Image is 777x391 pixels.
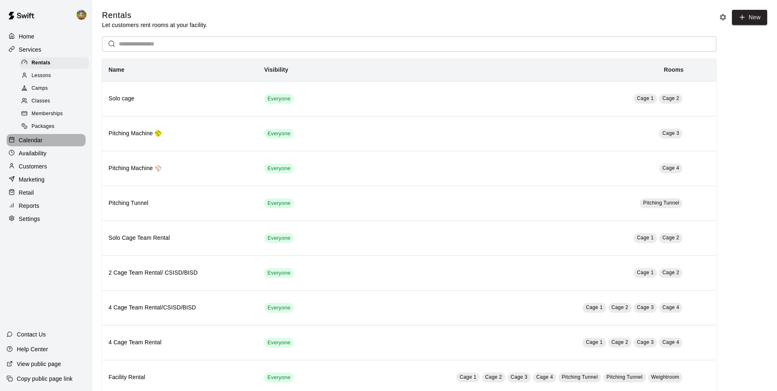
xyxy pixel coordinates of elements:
[264,95,294,103] span: Everyone
[717,11,729,23] button: Rental settings
[664,66,684,73] b: Rooms
[536,374,553,380] span: Cage 4
[264,165,294,173] span: Everyone
[662,270,679,275] span: Cage 2
[612,305,628,310] span: Cage 2
[75,7,92,23] div: Jhonny Montoya
[20,95,92,108] a: Classes
[662,130,679,136] span: Cage 3
[109,234,251,243] h6: Solo Cage Team Rental
[109,94,251,103] h6: Solo cage
[32,123,54,131] span: Packages
[7,43,86,56] a: Services
[264,268,294,278] div: This service is visible to all of your customers
[643,200,679,206] span: Pitching Tunnel
[264,200,294,207] span: Everyone
[264,130,294,138] span: Everyone
[586,339,603,345] span: Cage 1
[17,375,72,383] p: Copy public page link
[19,32,34,41] p: Home
[20,57,89,69] div: Rentals
[7,173,86,186] a: Marketing
[264,338,294,348] div: This service is visible to all of your customers
[264,374,294,382] span: Everyone
[637,270,654,275] span: Cage 1
[264,164,294,173] div: This service is visible to all of your customers
[662,165,679,171] span: Cage 4
[637,305,654,310] span: Cage 3
[19,162,47,170] p: Customers
[264,198,294,208] div: This service is visible to all of your customers
[20,82,92,95] a: Camps
[7,160,86,173] a: Customers
[19,149,47,157] p: Availability
[20,83,89,94] div: Camps
[102,10,207,21] h5: Rentals
[109,338,251,347] h6: 4 Cage Team Rental
[20,108,89,120] div: Memberships
[637,95,654,101] span: Cage 1
[586,305,603,310] span: Cage 1
[264,66,288,73] b: Visibility
[20,108,92,120] a: Memberships
[17,360,61,368] p: View public page
[109,303,251,312] h6: 4 Cage Team Rental/CSISD/BISD
[662,305,679,310] span: Cage 4
[109,129,251,138] h6: Pitching Machine 🥎
[637,339,654,345] span: Cage 3
[109,164,251,173] h6: Pitching Machine ⚾️
[109,373,251,382] h6: Facility Rental
[77,10,86,20] img: Jhonny Montoya
[264,373,294,382] div: This service is visible to all of your customers
[651,374,679,380] span: Weightroom
[32,72,51,80] span: Lessons
[109,66,125,73] b: Name
[109,268,251,277] h6: 2 Cage Team Rental/ CSISD/BISD
[7,147,86,159] a: Availability
[662,95,679,101] span: Cage 2
[264,269,294,277] span: Everyone
[7,186,86,199] a: Retail
[662,339,679,345] span: Cage 4
[20,70,89,82] div: Lessons
[17,330,46,339] p: Contact Us
[20,95,89,107] div: Classes
[264,94,294,104] div: This service is visible to all of your customers
[7,134,86,146] div: Calendar
[637,235,654,241] span: Cage 1
[612,339,628,345] span: Cage 2
[662,235,679,241] span: Cage 2
[264,304,294,312] span: Everyone
[20,121,89,132] div: Packages
[7,200,86,212] a: Reports
[485,374,502,380] span: Cage 2
[460,374,476,380] span: Cage 1
[7,213,86,225] a: Settings
[264,303,294,313] div: This service is visible to all of your customers
[32,97,50,105] span: Classes
[7,30,86,43] a: Home
[20,120,92,133] a: Packages
[511,374,528,380] span: Cage 3
[17,345,48,353] p: Help Center
[19,189,34,197] p: Retail
[19,45,41,54] p: Services
[19,202,39,210] p: Reports
[109,199,251,208] h6: Pitching Tunnel
[19,175,45,184] p: Marketing
[264,234,294,242] span: Everyone
[732,10,767,25] a: New
[20,69,92,82] a: Lessons
[19,215,40,223] p: Settings
[32,110,63,118] span: Memberships
[32,59,50,67] span: Rentals
[264,129,294,139] div: This service is visible to all of your customers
